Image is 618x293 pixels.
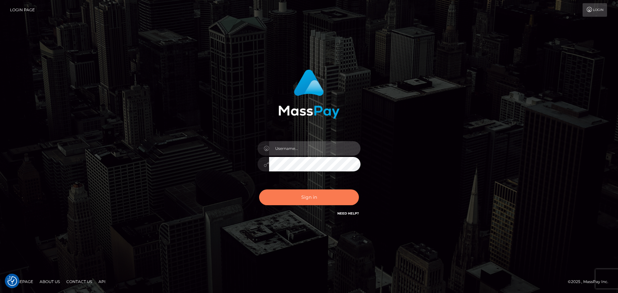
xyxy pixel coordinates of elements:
img: Revisit consent button [7,276,17,286]
a: Homepage [7,277,36,287]
a: About Us [37,277,62,287]
img: MassPay Login [278,69,340,119]
button: Sign in [259,189,359,205]
button: Consent Preferences [7,276,17,286]
a: Need Help? [337,211,359,215]
input: Username... [269,141,360,156]
div: © 2025 , MassPay Inc. [568,278,613,285]
a: Login Page [10,3,35,17]
a: API [96,277,108,287]
a: Login [583,3,607,17]
a: Contact Us [64,277,95,287]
